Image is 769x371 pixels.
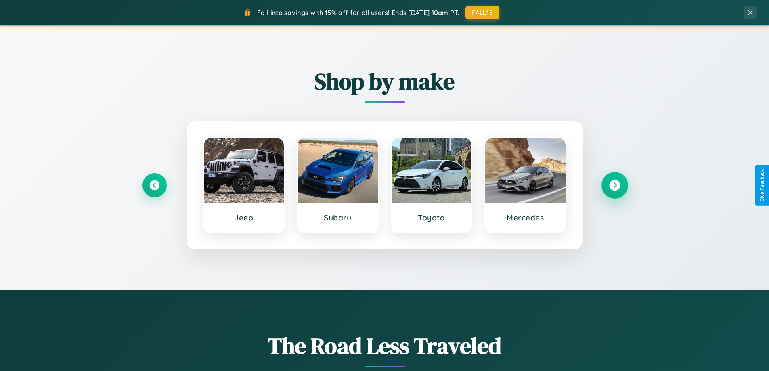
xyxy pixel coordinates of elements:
[465,6,499,19] button: FALL15
[142,66,627,97] h2: Shop by make
[212,213,276,222] h3: Jeep
[306,213,370,222] h3: Subaru
[493,213,557,222] h3: Mercedes
[759,169,765,202] div: Give Feedback
[142,330,627,361] h1: The Road Less Traveled
[400,213,464,222] h3: Toyota
[257,8,459,17] span: Fall into savings with 15% off for all users! Ends [DATE] 10am PT.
